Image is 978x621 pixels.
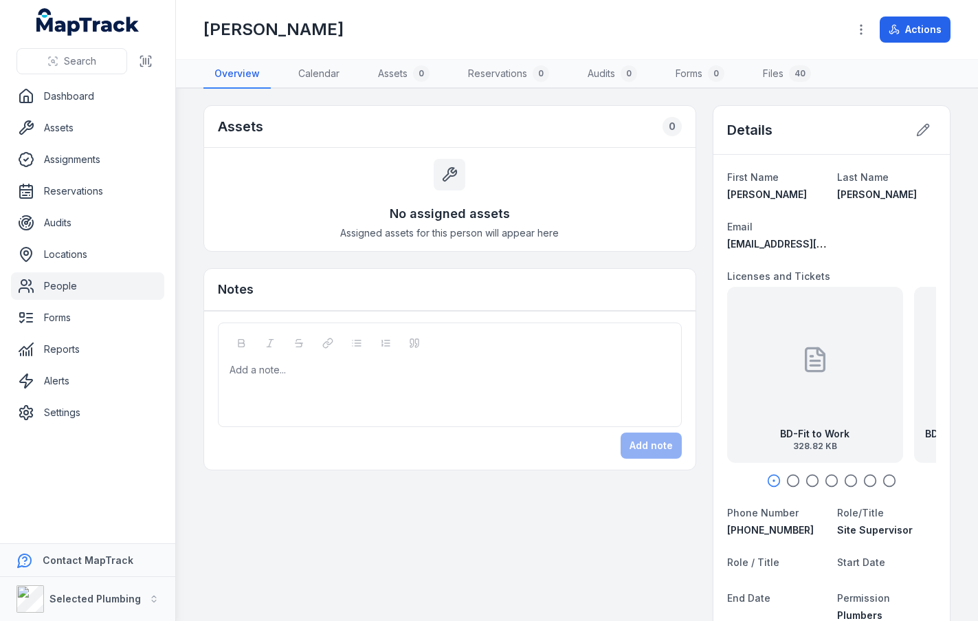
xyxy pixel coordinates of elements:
[727,592,770,604] span: End Date
[413,65,430,82] div: 0
[577,60,648,89] a: Audits0
[218,280,254,299] h3: Notes
[11,83,164,110] a: Dashboard
[837,609,882,621] span: Plumbers
[837,524,913,536] span: Site Supervisor
[727,556,779,568] span: Role / Title
[11,209,164,237] a: Audits
[837,556,885,568] span: Start Date
[16,48,127,74] button: Search
[727,188,807,200] span: [PERSON_NAME]
[11,367,164,395] a: Alerts
[11,241,164,268] a: Locations
[727,120,773,140] h2: Details
[11,304,164,331] a: Forms
[837,592,890,604] span: Permission
[203,60,271,89] a: Overview
[708,65,724,82] div: 0
[36,8,140,36] a: MapTrack
[367,60,441,89] a: Assets0
[837,171,889,183] span: Last Name
[218,117,263,136] h2: Assets
[390,204,510,224] h3: No assigned assets
[11,114,164,142] a: Assets
[533,65,549,82] div: 0
[665,60,735,89] a: Forms0
[727,270,830,282] span: Licenses and Tickets
[64,54,96,68] span: Search
[780,427,849,441] strong: BD-Fit to Work
[621,65,637,82] div: 0
[880,17,951,43] button: Actions
[837,507,884,519] span: Role/Title
[727,238,893,250] span: [EMAIL_ADDRESS][DOMAIN_NAME]
[752,60,822,89] a: Files40
[727,171,779,183] span: First Name
[11,336,164,363] a: Reports
[11,399,164,426] a: Settings
[340,226,559,240] span: Assigned assets for this person will appear here
[663,117,682,136] div: 0
[457,60,560,89] a: Reservations0
[727,221,753,232] span: Email
[780,441,849,452] span: 328.82 KB
[43,554,133,566] strong: Contact MapTrack
[11,177,164,205] a: Reservations
[11,146,164,173] a: Assignments
[837,188,917,200] span: [PERSON_NAME]
[203,19,344,41] h1: [PERSON_NAME]
[727,507,799,519] span: Phone Number
[727,524,814,536] span: [PHONE_NUMBER]
[49,593,141,604] strong: Selected Plumbing
[11,272,164,300] a: People
[287,60,351,89] a: Calendar
[789,65,811,82] div: 40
